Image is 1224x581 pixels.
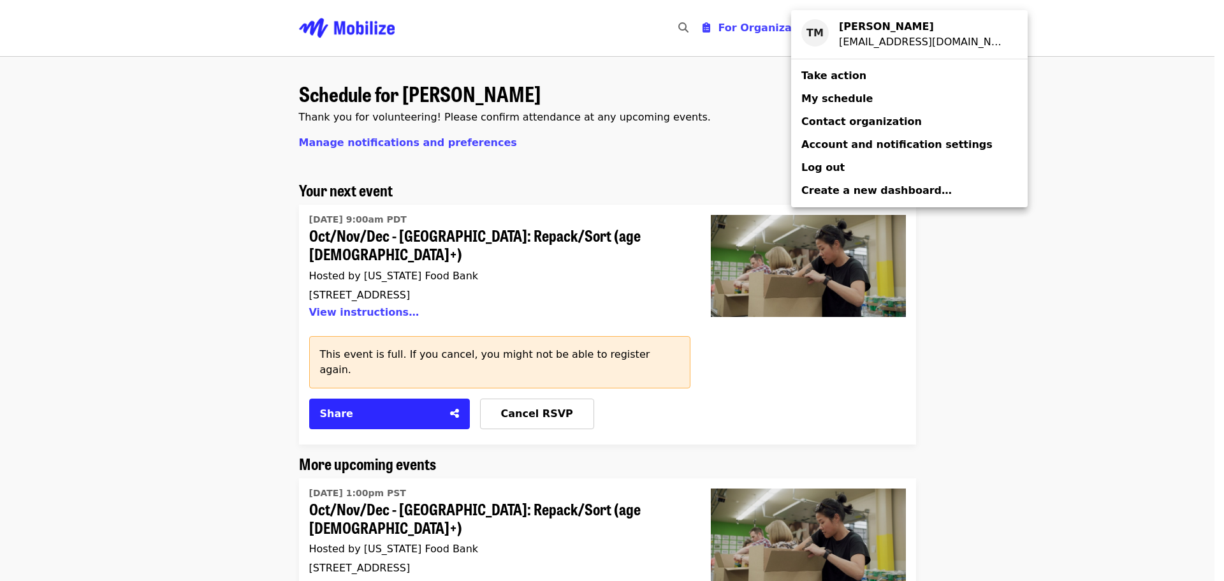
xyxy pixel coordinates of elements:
span: Log out [801,161,845,173]
span: Create a new dashboard… [801,184,952,196]
a: Take action [791,64,1028,87]
div: TM [801,19,829,47]
a: My schedule [791,87,1028,110]
a: Contact organization [791,110,1028,133]
div: Taylor Mura [839,19,1007,34]
span: Contact organization [801,115,922,128]
a: TM[PERSON_NAME][EMAIL_ADDRESS][DOMAIN_NAME] [791,15,1028,54]
span: My schedule [801,92,873,105]
a: Create a new dashboard… [791,179,1028,202]
a: Log out [791,156,1028,179]
span: Take action [801,70,866,82]
a: Account and notification settings [791,133,1028,156]
span: Account and notification settings [801,138,993,151]
strong: [PERSON_NAME] [839,20,934,33]
div: tmura5143@gmail.com [839,34,1007,50]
